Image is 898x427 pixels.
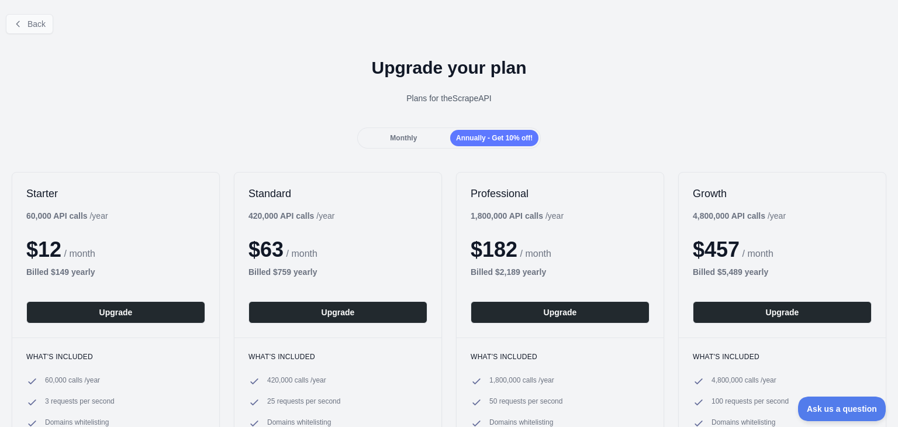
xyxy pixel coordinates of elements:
span: $ 457 [693,237,740,261]
div: / year [471,210,564,222]
h2: Standard [248,187,427,201]
h2: Professional [471,187,650,201]
span: $ 182 [471,237,517,261]
div: / year [693,210,786,222]
b: 4,800,000 API calls [693,211,765,221]
h2: Growth [693,187,872,201]
b: 1,800,000 API calls [471,211,543,221]
iframe: Toggle Customer Support [798,397,886,421]
div: / year [248,210,334,222]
